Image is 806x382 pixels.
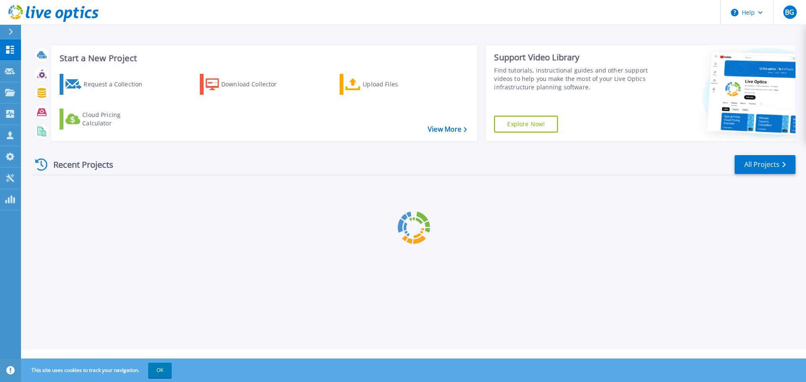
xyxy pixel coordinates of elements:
[60,109,153,130] a: Cloud Pricing Calculator
[60,54,467,63] h3: Start a New Project
[32,154,125,175] div: Recent Projects
[785,9,794,16] span: BG
[221,76,288,93] div: Download Collector
[494,52,652,63] div: Support Video Library
[84,76,151,93] div: Request a Collection
[200,74,293,95] a: Download Collector
[363,76,430,93] div: Upload Files
[428,125,467,133] a: View More
[494,66,652,91] div: Find tutorials, instructional guides and other support videos to help you make the most of your L...
[82,111,149,127] div: Cloud Pricing Calculator
[148,363,172,378] button: OK
[23,363,172,378] span: This site uses cookies to track your navigation.
[60,74,153,95] a: Request a Collection
[340,74,433,95] a: Upload Files
[494,116,558,133] a: Explore Now!
[735,155,796,174] a: All Projects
